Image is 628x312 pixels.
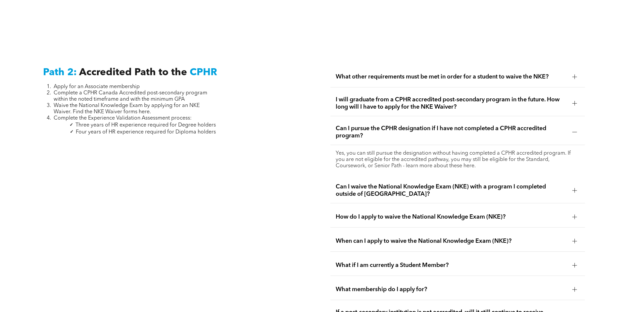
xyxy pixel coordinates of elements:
span: Waive the National Knowledge Exam by applying for an NKE Waiver. Find the NKE Waiver forms here. [54,103,200,115]
span: What if I am currently a Student Member? [336,262,567,269]
span: When can I apply to waive the National Knowledge Exam (NKE)? [336,237,567,245]
span: Complete a CPHR Canada Accredited post-secondary program within the noted timeframe and with the ... [54,90,207,102]
span: Can I pursue the CPHR designation if I have not completed a CPHR accredited program? [336,125,567,139]
span: Three years of HR experience required for Degree holders [75,123,216,128]
span: CPHR [190,68,217,78]
span: How do I apply to waive the National Knowledge Exam (NKE)? [336,213,567,221]
span: Four years of HR experience required for Diploma holders [76,130,216,135]
span: Apply for an Associate membership [54,84,140,89]
span: Accredited Path to the [79,68,187,78]
span: I will graduate from a CPHR accredited post-secondary program in the future. How long will I have... [336,96,567,111]
span: Path 2: [43,68,77,78]
span: What other requirements must be met in order for a student to waive the NKE? [336,73,567,80]
p: Yes, you can still pursue the designation without having completed a CPHR accredited program. If ... [336,150,580,169]
span: Can I waive the National Knowledge Exam (NKE) with a program I completed outside of [GEOGRAPHIC_D... [336,183,567,198]
span: What membership do I apply for? [336,286,567,293]
span: Complete the Experience Validation Assessment process: [54,116,192,121]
